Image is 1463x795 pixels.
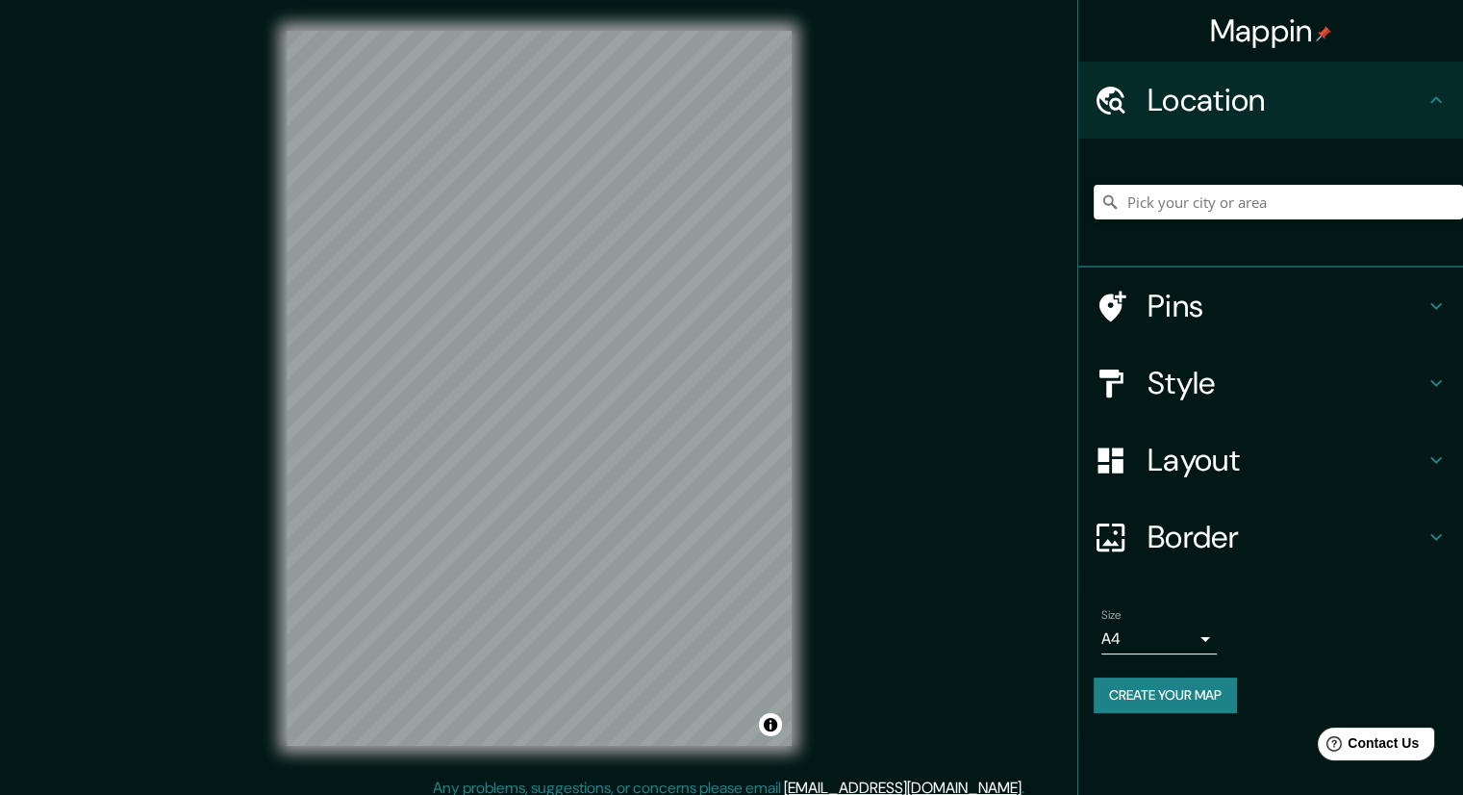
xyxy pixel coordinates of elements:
button: Toggle attribution [759,713,782,736]
div: Location [1078,62,1463,139]
h4: Border [1148,518,1425,556]
div: Border [1078,499,1463,576]
canvas: Map [287,31,792,746]
iframe: Help widget launcher [1292,720,1442,774]
div: Pins [1078,268,1463,345]
h4: Layout [1148,441,1425,479]
h4: Style [1148,364,1425,402]
button: Create your map [1094,678,1237,713]
input: Pick your city or area [1094,185,1463,219]
div: Layout [1078,422,1463,499]
h4: Mappin [1210,12,1332,50]
label: Size [1101,607,1122,624]
div: A4 [1101,624,1217,654]
div: Style [1078,345,1463,422]
img: pin-icon.png [1316,26,1331,41]
h4: Location [1148,81,1425,119]
h4: Pins [1148,287,1425,325]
